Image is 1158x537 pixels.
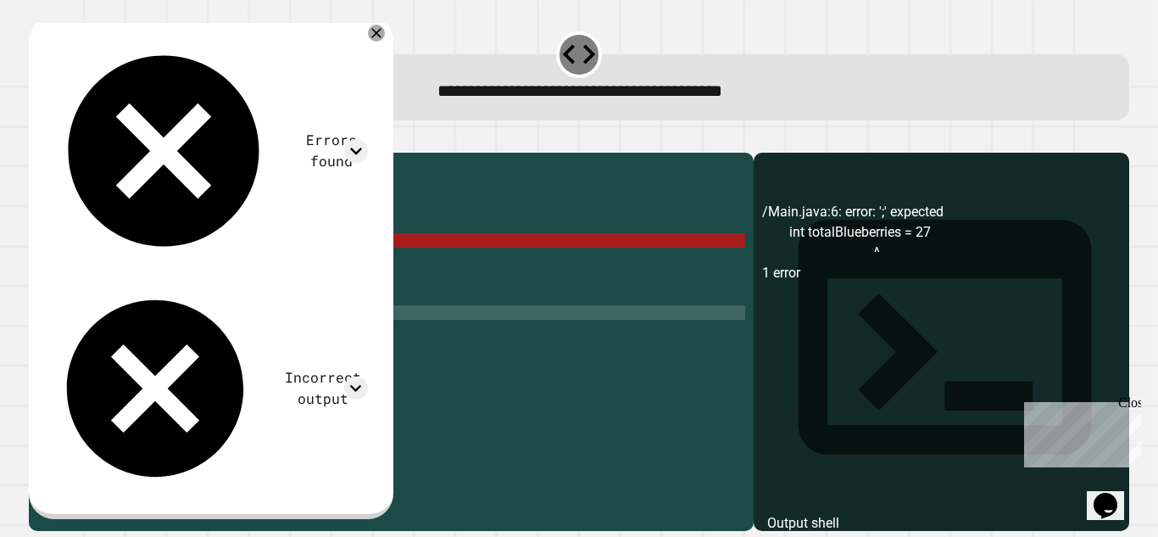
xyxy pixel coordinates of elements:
[1017,395,1141,467] iframe: chat widget
[295,130,368,171] div: Errors found
[7,7,117,108] div: Chat with us now!Close
[762,202,1121,531] div: /Main.java:6: error: ';' expected int totalBlueberries = 27 ^ 1 error
[1087,469,1141,520] iframe: chat widget
[278,367,368,409] div: Incorrect output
